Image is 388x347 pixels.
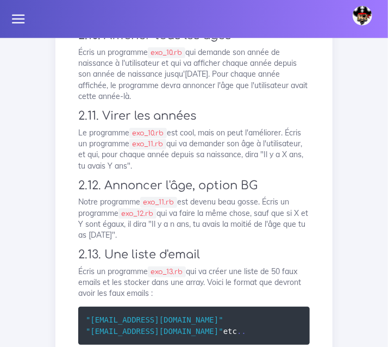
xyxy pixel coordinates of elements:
[148,267,186,277] code: exo_13.rb
[237,327,241,336] span: .
[86,315,223,324] span: "[EMAIL_ADDRESS][DOMAIN_NAME]"
[78,127,310,171] p: Le programme est cool, mais on peut l'améliorer. Écris un programme qui va demander son âge à l'u...
[242,327,246,336] span: .
[78,109,310,123] h3: 2.11. Virer les années
[78,179,310,193] h3: 2.12. Annoncer l'âge, option BG
[78,248,310,262] h3: 2.13. Une liste d'email
[78,266,310,299] p: Écris un programme qui va créer une liste de 50 faux emails et les stocker dans une array. Voici ...
[129,128,167,139] code: exo_10.rb
[86,327,223,336] span: "[EMAIL_ADDRESS][DOMAIN_NAME]"
[78,196,310,240] p: Notre programme est devenu beau gosse. Écris un programme qui va faire la même chose, sauf que si...
[353,6,372,26] img: avatar
[86,314,249,337] code: etc
[148,47,185,58] code: exo_10.rb
[140,197,177,208] code: exo_11.rb
[129,139,166,150] code: exo_11.rb
[118,208,157,219] code: exo_12.rb
[78,47,310,102] p: Écris un programme qui demande son année de naissance à l'utilisateur et qui va afficher chaque a...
